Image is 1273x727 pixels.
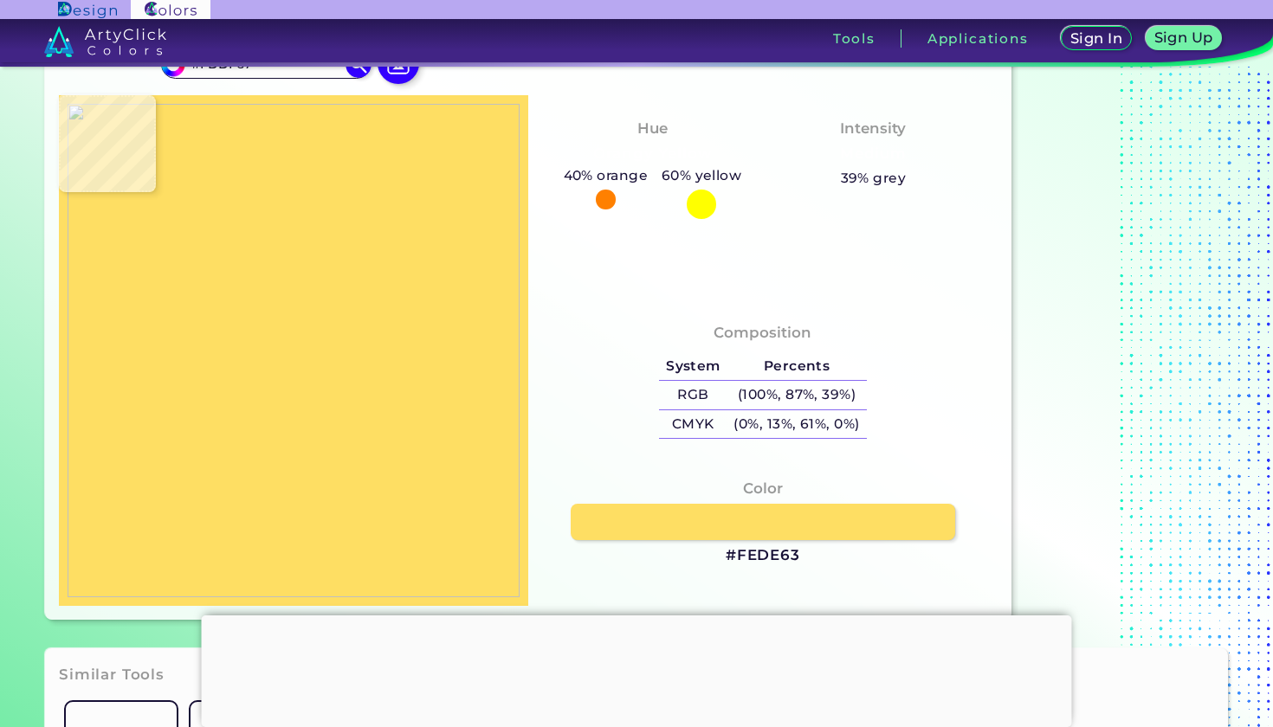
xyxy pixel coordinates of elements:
[841,167,907,190] h5: 39% grey
[58,2,116,18] img: ArtyClick Design logo
[659,410,727,439] h5: CMYK
[1073,32,1120,45] h5: Sign In
[44,26,166,57] img: logo_artyclick_colors_white.svg
[557,164,655,187] h5: 40% orange
[833,32,876,45] h3: Tools
[1149,28,1218,49] a: Sign Up
[1157,31,1211,44] h5: Sign Up
[659,352,727,381] h5: System
[743,476,783,501] h4: Color
[727,410,867,439] h5: (0%, 13%, 61%, 0%)
[927,32,1029,45] h3: Applications
[832,144,914,164] h3: Medium
[714,320,811,345] h4: Composition
[68,104,520,596] img: 73fc5417-0872-4b45-b4fd-d4a342257544
[727,352,867,381] h5: Percents
[726,545,800,566] h3: #FEDE63
[586,144,719,164] h3: Orangy Yellow
[202,615,1072,723] iframe: Advertisement
[840,116,906,141] h4: Intensity
[637,116,668,141] h4: Hue
[727,381,867,409] h5: (100%, 87%, 39%)
[655,164,748,187] h5: 60% yellow
[659,381,727,409] h5: RGB
[1064,28,1128,49] a: Sign In
[59,665,165,685] h3: Similar Tools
